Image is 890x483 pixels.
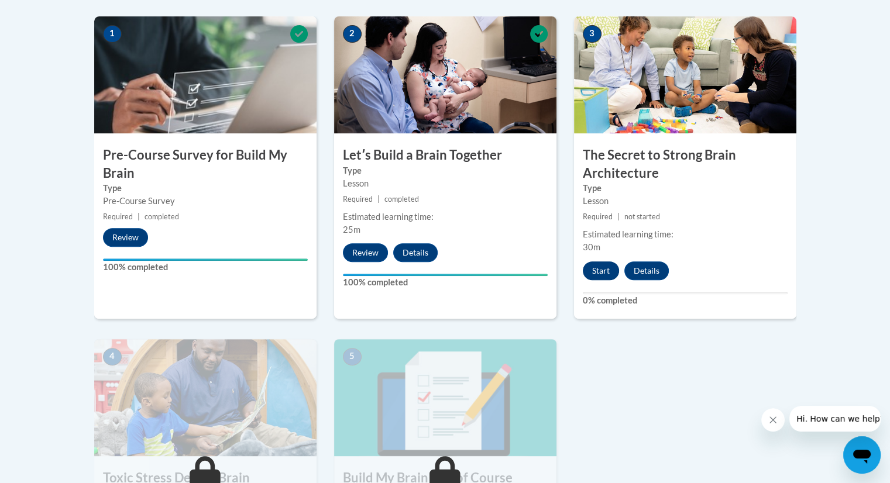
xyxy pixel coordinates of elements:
span: Required [343,195,373,203]
div: Estimated learning time: [343,211,548,223]
iframe: Message from company [789,406,881,432]
iframe: Button to launch messaging window [843,436,881,474]
span: 4 [103,348,122,365]
button: Details [624,261,669,280]
span: Required [583,212,613,221]
span: | [617,212,620,221]
div: Lesson [583,195,788,208]
h3: Letʹs Build a Brain Together [334,146,556,164]
button: Details [393,243,438,262]
h3: The Secret to Strong Brain Architecture [574,146,796,182]
iframe: Close message [761,408,785,432]
span: 5 [343,348,362,365]
span: 30m [583,242,600,252]
label: 100% completed [343,276,548,289]
span: completed [145,212,179,221]
div: Lesson [343,177,548,190]
img: Course Image [574,16,796,133]
button: Start [583,261,619,280]
span: 2 [343,25,362,43]
div: Pre-Course Survey [103,195,308,208]
img: Course Image [94,16,317,133]
label: Type [343,164,548,177]
span: 3 [583,25,602,43]
div: Estimated learning time: [583,228,788,241]
label: 100% completed [103,261,308,274]
img: Course Image [334,339,556,456]
span: 25m [343,225,360,234]
label: Type [103,182,308,195]
label: 0% completed [583,294,788,307]
span: completed [384,195,419,203]
span: Hi. How can we help? [7,8,95,18]
button: Review [343,243,388,262]
h3: Pre-Course Survey for Build My Brain [94,146,317,182]
img: Course Image [94,339,317,456]
div: Your progress [103,258,308,261]
label: Type [583,182,788,195]
div: Your progress [343,274,548,276]
img: Course Image [334,16,556,133]
span: | [138,212,140,221]
span: | [377,195,380,203]
span: Required [103,212,133,221]
span: not started [624,212,660,221]
span: 1 [103,25,122,43]
button: Review [103,228,148,247]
